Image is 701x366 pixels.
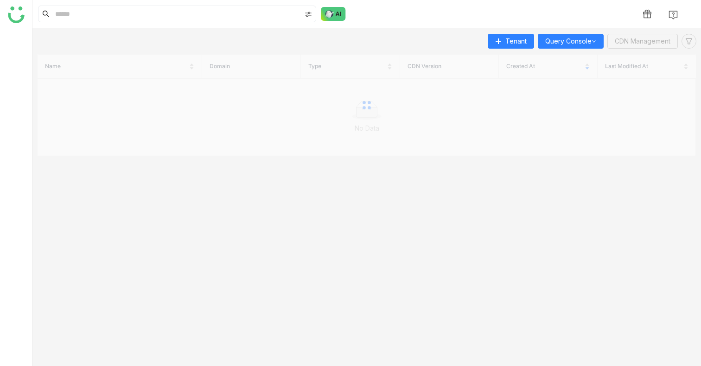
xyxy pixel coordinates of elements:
[505,36,527,46] span: Tenant
[8,6,25,23] img: logo
[321,7,346,21] img: ask-buddy-normal.svg
[607,34,678,49] button: CDN Management
[538,34,604,49] button: Query Console
[669,10,678,19] img: help.svg
[305,11,312,18] img: search-type.svg
[488,34,534,49] button: Tenant
[545,37,596,45] a: Query Console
